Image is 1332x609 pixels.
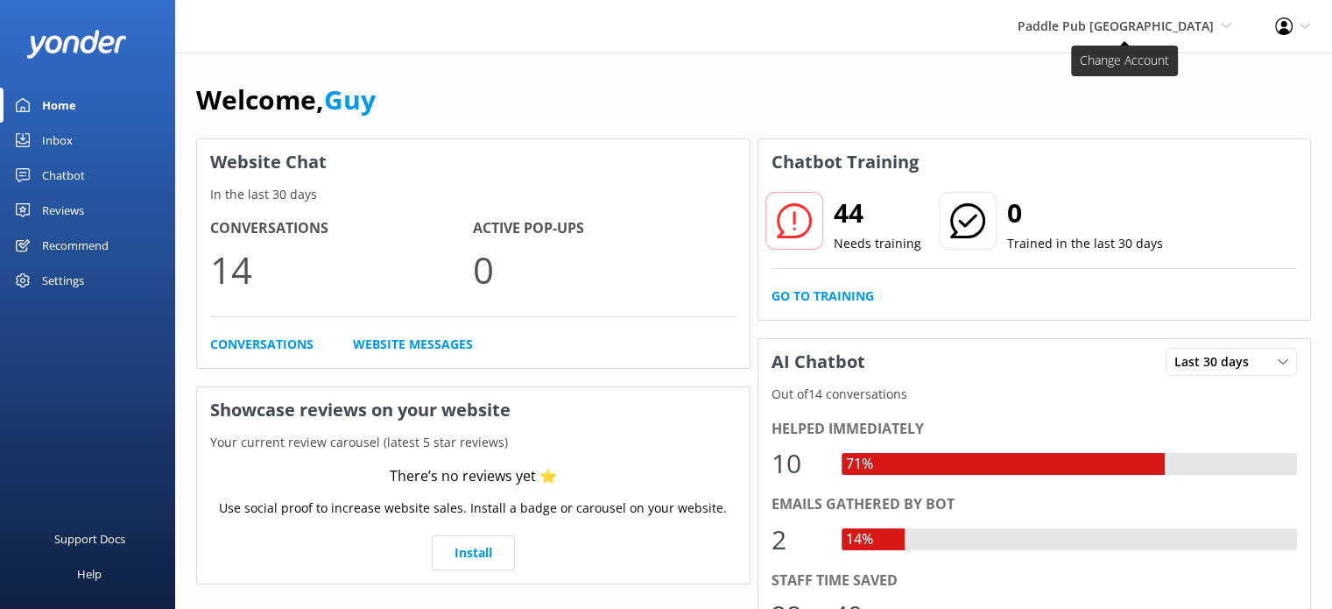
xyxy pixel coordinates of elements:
h3: Showcase reviews on your website [197,387,750,433]
a: Guy [324,81,376,117]
span: Paddle Pub [GEOGRAPHIC_DATA] [1018,18,1214,34]
a: Website Messages [353,335,473,354]
h4: Conversations [210,217,473,240]
a: Conversations [210,335,314,354]
div: Support Docs [54,521,125,556]
p: 14 [210,240,473,299]
p: In the last 30 days [197,185,750,204]
div: 71% [842,453,877,476]
a: Install [432,535,515,570]
div: 14% [842,528,877,551]
h4: Active Pop-ups [473,217,736,240]
h1: Welcome, [196,79,376,121]
h2: 44 [834,192,921,234]
h2: 0 [1007,192,1163,234]
p: Your current review carousel (latest 5 star reviews) [197,433,750,452]
p: Trained in the last 30 days [1007,234,1163,253]
div: There’s no reviews yet ⭐ [390,465,557,488]
p: Out of 14 conversations [758,385,1311,404]
p: Use social proof to increase website sales. Install a badge or carousel on your website. [219,499,727,518]
h3: Website Chat [197,139,750,185]
p: 0 [473,240,736,299]
p: Needs training [834,234,921,253]
span: Last 30 days [1174,352,1259,372]
div: Inbox [42,123,73,158]
div: 10 [772,443,824,485]
div: Help [77,556,102,591]
a: Go to Training [772,287,874,306]
div: Helped immediately [772,418,1298,441]
div: Reviews [42,193,84,228]
div: Recommend [42,228,109,263]
div: Emails gathered by bot [772,493,1298,516]
h3: AI Chatbot [758,339,878,385]
h3: Chatbot Training [758,139,932,185]
div: Settings [42,263,84,298]
div: 2 [772,519,824,561]
img: yonder-white-logo.png [26,30,127,59]
div: Home [42,88,76,123]
div: Staff time saved [772,570,1298,592]
div: Chatbot [42,158,85,193]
